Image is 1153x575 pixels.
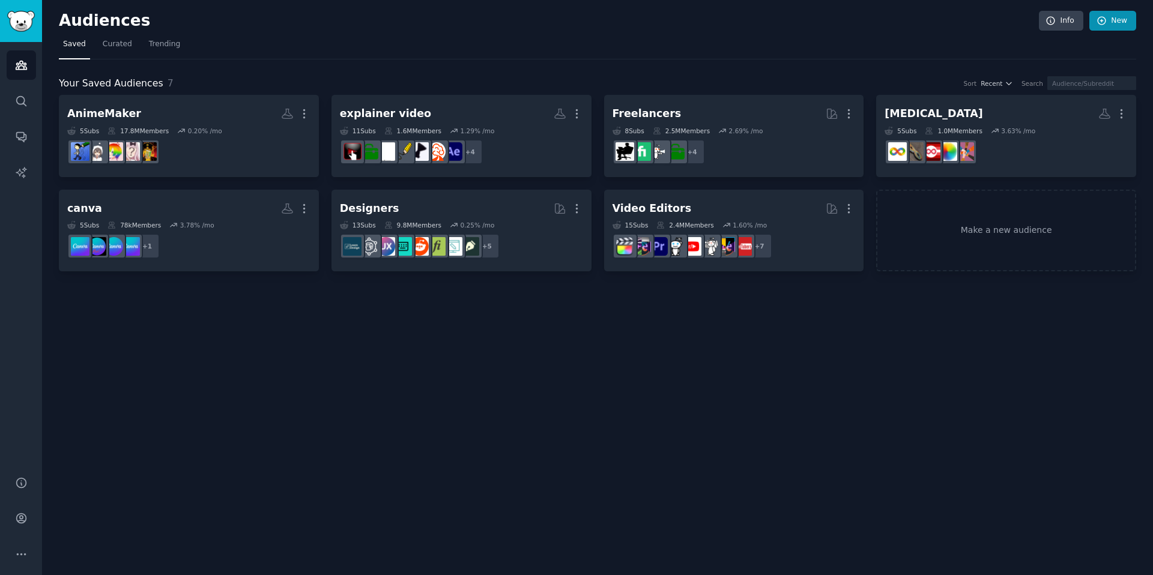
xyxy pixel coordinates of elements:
[121,237,140,256] img: Canvatricks
[981,79,1002,88] span: Recent
[71,142,89,161] img: AnimeMaker
[656,221,713,229] div: 2.4M Members
[925,127,982,135] div: 1.0M Members
[613,221,649,229] div: 15 Sub s
[683,237,701,256] img: youtubers
[59,95,319,177] a: AnimeMaker5Subs17.8MMembers0.20% /moMangaCollectorsanimequestionswholesomeanimemesanimeAnimeMaker
[377,142,395,161] img: WhiteboardDrawings
[67,201,102,216] div: canva
[107,221,161,229] div: 78k Members
[613,201,692,216] div: Video Editors
[1021,79,1043,88] div: Search
[458,139,483,164] div: + 4
[616,237,634,256] img: finalcutpro
[103,39,132,50] span: Curated
[474,233,500,259] div: + 5
[168,77,174,89] span: 7
[680,139,705,164] div: + 4
[666,237,685,256] img: gopro
[964,79,977,88] div: Sort
[135,233,160,259] div: + 1
[922,142,940,161] img: evilautism
[716,237,735,256] img: VideoEditing
[427,237,446,256] img: typography
[59,190,319,272] a: canva5Subs78kMembers3.78% /mo+1CanvatricksCanvaInvitescanva_pro_invite_linkcanva
[360,237,378,256] img: userexperience
[393,142,412,161] img: doodles
[98,35,136,59] a: Curated
[427,142,446,161] img: instructionaldesign
[331,95,592,177] a: explainer video11Subs1.6MMembers1.29% /mo+4AfterEffectsinstructionaldesignexplainerdoodlesWhitebo...
[604,95,864,177] a: Freelancers8Subs2.5MMembers2.69% /mo+4forhirefreelance_forhireFiverrFreelancers
[410,237,429,256] img: logodesign
[59,35,90,59] a: Saved
[107,127,169,135] div: 17.8M Members
[700,237,718,256] img: videography
[67,221,99,229] div: 5 Sub s
[604,190,864,272] a: Video Editors15Subs2.4MMembers1.60% /mo+7NewTubersVideoEditingvideographyyoutubersgopropremiereed...
[67,106,141,121] div: AnimeMaker
[876,190,1136,272] a: Make a new audience
[384,127,441,135] div: 1.6M Members
[331,190,592,272] a: Designers13Subs9.8MMembers0.25% /mo+5graphic_designweb_designtypographylogodesignUI_DesignUXDesig...
[1047,76,1136,90] input: Audience/Subreddit
[360,142,378,161] img: forhire
[410,142,429,161] img: explainer
[88,237,106,256] img: canva_pro_invite_link
[377,237,395,256] img: UXDesign
[444,237,462,256] img: web_design
[343,142,362,161] img: VideoCreation
[384,221,441,229] div: 9.8M Members
[393,237,412,256] img: UI_Design
[613,127,644,135] div: 8 Sub s
[59,11,1039,31] h2: Audiences
[885,106,983,121] div: [MEDICAL_DATA]
[888,142,907,161] img: autism
[649,142,668,161] img: freelance_forhire
[188,127,222,135] div: 0.20 % /mo
[729,127,763,135] div: 2.69 % /mo
[104,142,123,161] img: wholesomeanimemes
[649,237,668,256] img: premiere
[885,127,916,135] div: 5 Sub s
[71,237,89,256] img: canva
[340,127,376,135] div: 11 Sub s
[180,221,214,229] div: 3.78 % /mo
[138,142,157,161] img: MangaCollectors
[939,142,957,161] img: Autism_Parenting
[63,39,86,50] span: Saved
[747,233,772,259] div: + 7
[121,142,140,161] img: animequestions
[461,221,495,229] div: 0.25 % /mo
[1001,127,1035,135] div: 3.63 % /mo
[461,127,495,135] div: 1.29 % /mo
[733,221,767,229] div: 1.60 % /mo
[616,142,634,161] img: Freelancers
[666,142,685,161] img: forhire
[653,127,710,135] div: 2.5M Members
[340,201,399,216] div: Designers
[613,106,682,121] div: Freelancers
[733,237,752,256] img: NewTubers
[876,95,1136,177] a: [MEDICAL_DATA]5Subs1.0MMembers3.63% /moAutismInWomenAutism_ParentingevilautismAutisticAdultsautism
[145,35,184,59] a: Trending
[955,142,974,161] img: AutismInWomen
[444,142,462,161] img: AfterEffects
[59,76,163,91] span: Your Saved Audiences
[340,106,431,121] div: explainer video
[632,142,651,161] img: Fiverr
[981,79,1013,88] button: Recent
[67,127,99,135] div: 5 Sub s
[104,237,123,256] img: CanvaInvites
[149,39,180,50] span: Trending
[1089,11,1136,31] a: New
[88,142,106,161] img: anime
[343,237,362,256] img: learndesign
[1039,11,1083,31] a: Info
[340,221,376,229] div: 13 Sub s
[7,11,35,32] img: GummySearch logo
[461,237,479,256] img: graphic_design
[905,142,924,161] img: AutisticAdults
[632,237,651,256] img: editors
